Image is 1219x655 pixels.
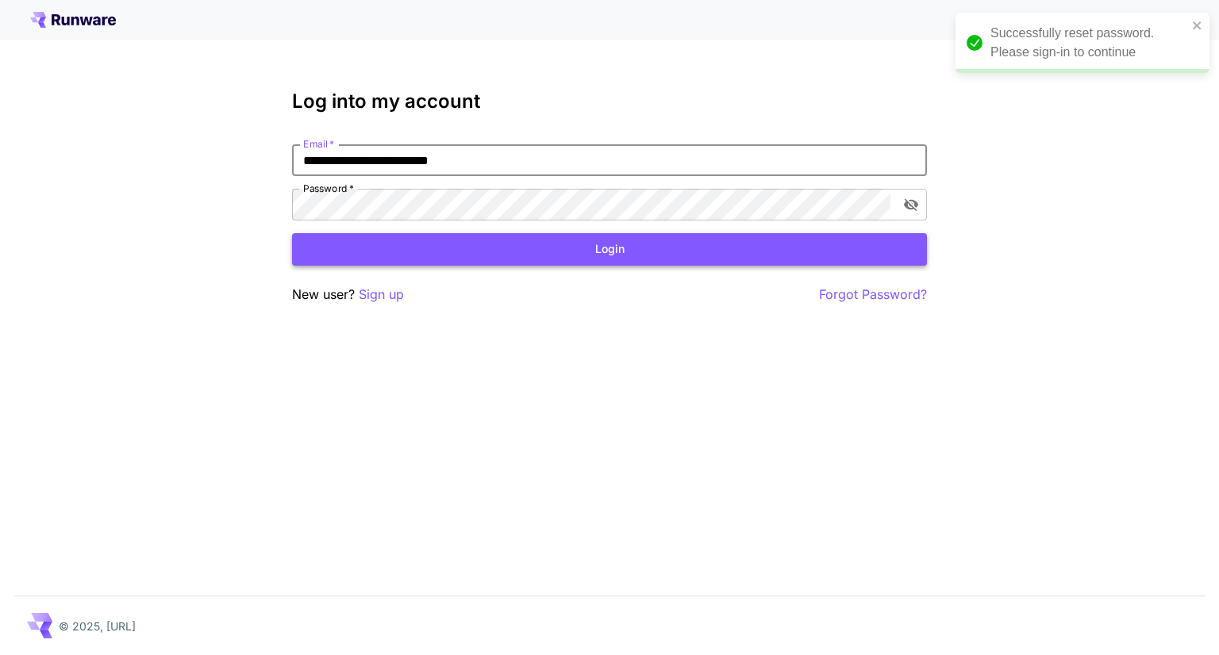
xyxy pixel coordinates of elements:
button: toggle password visibility [897,190,925,219]
button: Forgot Password? [819,285,927,305]
div: Successfully reset password. Please sign-in to continue [990,24,1187,62]
button: Sign up [359,285,404,305]
button: Login [292,233,927,266]
p: New user? [292,285,404,305]
button: close [1192,19,1203,32]
p: © 2025, [URL] [59,618,136,634]
label: Password [303,182,354,195]
h3: Log into my account [292,90,927,113]
label: Email [303,137,334,151]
